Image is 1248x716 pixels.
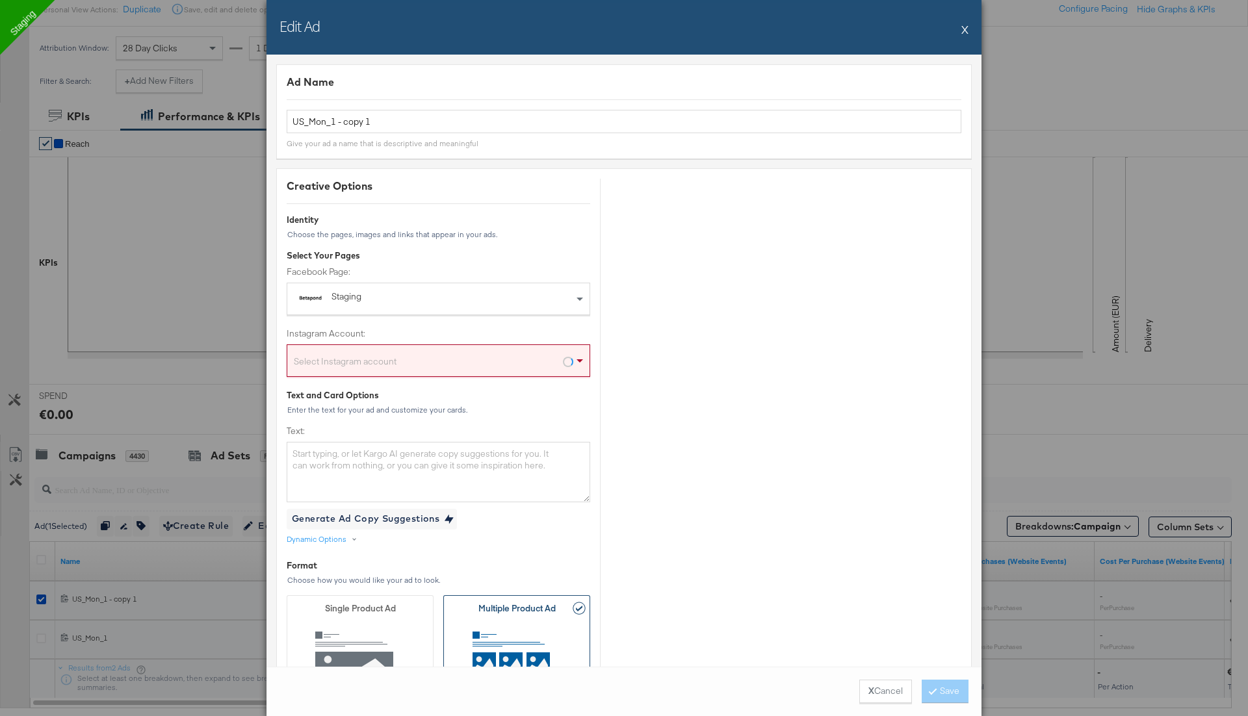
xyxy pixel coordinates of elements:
[287,138,478,149] div: Give your ad a name that is descriptive and meaningful
[961,16,968,42] button: X
[287,576,590,585] div: Choose how you would like your ad to look.
[287,249,590,262] div: Select Your Pages
[292,511,439,527] div: Generate Ad Copy Suggestions
[287,266,590,278] label: Facebook Page:
[331,290,489,303] div: Staging
[287,509,457,530] button: Generate Ad Copy Suggestions
[279,16,320,36] h2: Edit Ad
[471,602,562,626] span: Multiple Product Ad
[287,179,590,194] div: Creative Options
[287,327,590,340] label: Instagram Account:
[287,559,590,572] div: Format
[868,685,874,697] strong: X
[287,425,590,437] label: Text:
[859,680,912,703] button: XCancel
[287,405,590,415] div: Enter the text for your ad and customize your cards.
[287,389,590,402] div: Text and Card Options
[287,110,961,134] input: Name your ad ...
[287,230,590,239] div: Choose the pages, images and links that appear in your ads.
[287,350,590,376] div: Select Instagram account
[287,75,961,90] div: Ad Name
[315,602,406,626] span: Single Product Ad
[287,534,346,544] div: Dynamic Options
[287,214,590,226] div: Identity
